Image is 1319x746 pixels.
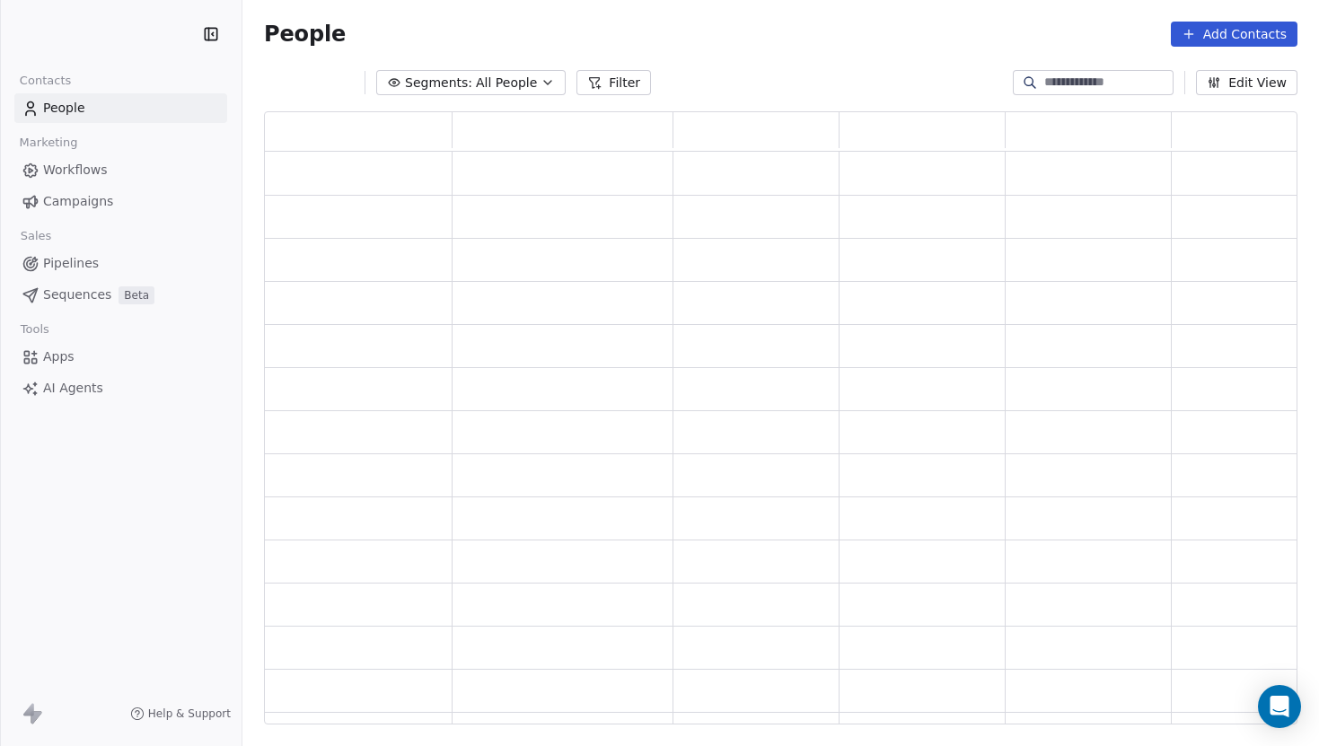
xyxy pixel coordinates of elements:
span: Sales [13,223,59,250]
button: Edit View [1196,70,1297,95]
span: Tools [13,316,57,343]
a: SequencesBeta [14,280,227,310]
span: Apps [43,347,75,366]
span: Marketing [12,129,85,156]
a: Campaigns [14,187,227,216]
span: Contacts [12,67,79,94]
a: People [14,93,227,123]
a: Help & Support [130,707,231,721]
a: Apps [14,342,227,372]
span: Segments: [405,74,472,92]
span: Workflows [43,161,108,180]
button: Add Contacts [1171,22,1297,47]
span: Sequences [43,285,111,304]
div: Open Intercom Messenger [1258,685,1301,728]
span: All People [476,74,537,92]
a: Pipelines [14,249,227,278]
span: Pipelines [43,254,99,273]
span: People [43,99,85,118]
span: Beta [119,286,154,304]
a: Workflows [14,155,227,185]
span: Help & Support [148,707,231,721]
a: AI Agents [14,373,227,403]
span: People [264,21,346,48]
span: AI Agents [43,379,103,398]
span: Campaigns [43,192,113,211]
button: Filter [576,70,651,95]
